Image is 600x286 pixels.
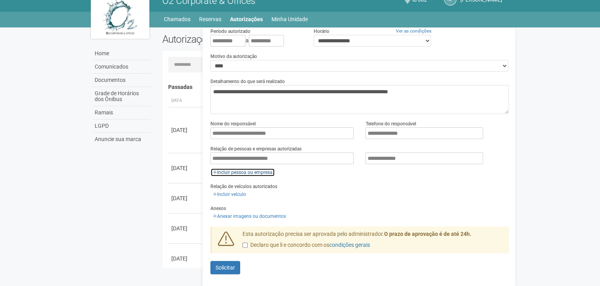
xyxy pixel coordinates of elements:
[171,164,200,172] div: [DATE]
[210,205,226,212] label: Anexos
[171,126,200,134] div: [DATE]
[210,190,248,199] a: Incluir veículo
[271,14,308,25] a: Minha Unidade
[210,28,250,35] label: Período autorizado
[210,35,302,47] div: a
[210,168,275,177] a: Incluir pessoa ou empresa
[93,119,151,133] a: LGPD
[210,145,302,152] label: Relação de pessoas e empresas autorizadas
[168,94,203,107] th: Data
[93,87,151,106] a: Grade de Horários dos Ônibus
[210,212,288,221] a: Anexar imagens ou documentos
[314,28,329,35] label: Horário
[164,14,190,25] a: Chamados
[243,243,248,248] input: Declaro que li e concordo com oscondições gerais
[93,74,151,87] a: Documentos
[210,78,285,85] label: Detalhamento do que será realizado
[93,106,151,119] a: Ramais
[162,33,330,45] h2: Autorizações
[365,120,416,127] label: Telefone do responsável
[237,230,509,253] div: Esta autorização precisa ser aprovada pelo administrador.
[93,60,151,74] a: Comunicados
[210,53,257,60] label: Motivo da autorização
[396,28,431,34] a: Ver as condições
[171,255,200,262] div: [DATE]
[384,231,471,237] strong: O prazo de aprovação é de até 24h.
[168,84,503,90] h4: Passadas
[171,224,200,232] div: [DATE]
[230,14,263,25] a: Autorizações
[210,261,240,274] button: Solicitar
[210,120,256,127] label: Nome do responsável
[210,183,277,190] label: Relação de veículos autorizados
[171,194,200,202] div: [DATE]
[93,47,151,60] a: Home
[199,14,221,25] a: Reservas
[93,133,151,146] a: Anuncie sua marca
[243,241,370,249] label: Declaro que li e concordo com os
[329,242,370,248] a: condições gerais
[216,264,235,271] span: Solicitar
